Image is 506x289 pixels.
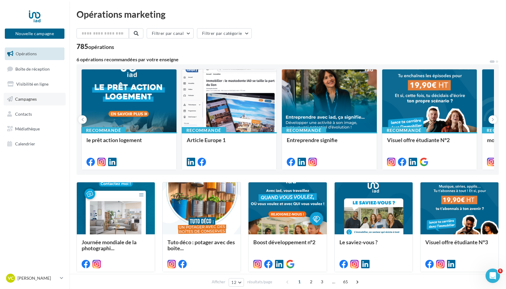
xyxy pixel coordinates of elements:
span: Afficher [212,279,225,285]
span: Calendrier [15,141,35,146]
span: Entreprendre signifie [287,137,338,143]
span: Journée mondiale de la photographi... [82,239,136,251]
div: 785 [77,43,114,50]
div: Opérations marketing [77,10,499,19]
span: 12 [231,280,236,285]
button: Filtrer par canal [147,28,194,38]
span: Visibilité en ligne [16,81,48,87]
span: Le saviez-vous ? [339,239,378,245]
div: Recommandé [282,127,326,134]
span: ... [329,277,339,287]
div: Recommandé [382,127,426,134]
a: Médiathèque [4,123,66,135]
span: 2 [306,277,316,287]
span: le prêt action logement [86,137,142,143]
button: Filtrer par catégorie [197,28,252,38]
button: Nouvelle campagne [5,29,64,39]
span: Visuel offre étudiante N°3 [425,239,488,245]
div: opérations [88,44,114,50]
span: Médiathèque [15,126,40,131]
span: Contacts [15,111,32,116]
span: Opérations [16,51,37,56]
div: 6 opérations recommandées par votre enseigne [77,57,489,62]
span: Article Europe 1 [187,137,226,143]
a: Opérations [4,47,66,60]
span: Visuel offre étudiante N°2 [387,137,450,143]
a: Campagnes [4,93,66,105]
span: 1 [295,277,304,287]
span: résultats/page [247,279,272,285]
span: Boîte de réception [15,66,50,71]
div: Recommandé [182,127,226,134]
div: Recommandé [81,127,126,134]
a: Visibilité en ligne [4,78,66,90]
a: Boîte de réception [4,62,66,75]
a: VC [PERSON_NAME] [5,272,64,284]
span: Tuto déco : potager avec des boite... [167,239,235,251]
iframe: Intercom live chat [486,269,500,283]
button: 12 [229,278,244,287]
a: Calendrier [4,138,66,150]
span: 3 [317,277,327,287]
p: [PERSON_NAME] [17,275,58,281]
span: Boost développement n°2 [253,239,315,245]
a: Contacts [4,108,66,120]
span: Campagnes [15,96,37,102]
span: VC [8,275,14,281]
span: 65 [341,277,351,287]
span: 5 [498,269,503,273]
